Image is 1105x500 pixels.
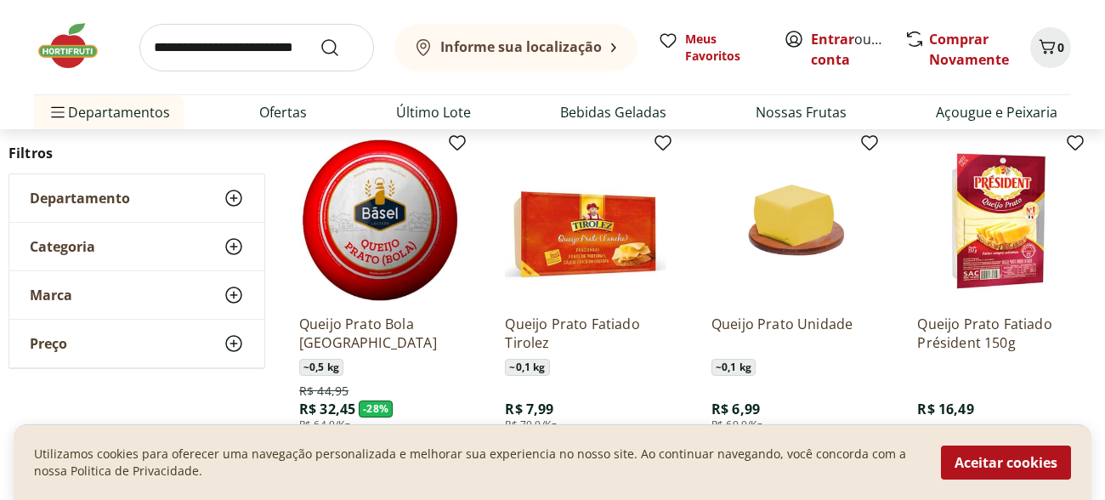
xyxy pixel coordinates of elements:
[8,136,265,170] h2: Filtros
[320,37,360,58] button: Submit Search
[917,315,1079,352] a: Queijo Prato Fatiado Président 150g
[299,359,343,376] span: ~ 0,5 kg
[711,315,873,352] a: Queijo Prato Unidade
[9,320,264,367] button: Preço
[756,102,847,122] a: Nossas Frutas
[941,446,1071,480] button: Aceitar cookies
[929,30,1009,69] a: Comprar Novamente
[9,223,264,270] button: Categoria
[9,271,264,319] button: Marca
[560,102,666,122] a: Bebidas Geladas
[396,102,471,122] a: Último Lote
[811,30,904,69] a: Criar conta
[48,92,170,133] span: Departamentos
[259,102,307,122] a: Ofertas
[299,139,461,301] img: Queijo Prato Bola Basel
[658,31,763,65] a: Meus Favoritos
[505,359,549,376] span: ~ 0,1 kg
[1057,39,1064,55] span: 0
[34,20,119,71] img: Hortifruti
[440,37,602,56] b: Informe sua localização
[505,139,666,301] img: Queijo Prato Fatiado Tirolez
[48,92,68,133] button: Menu
[811,30,854,48] a: Entrar
[30,335,67,352] span: Preço
[685,31,763,65] span: Meus Favoritos
[299,418,351,432] span: R$ 64,9/Kg
[9,174,264,222] button: Departamento
[711,418,763,432] span: R$ 69,9/Kg
[505,418,557,432] span: R$ 79,9/Kg
[299,315,461,352] a: Queijo Prato Bola [GEOGRAPHIC_DATA]
[30,190,130,207] span: Departamento
[34,446,921,480] p: Utilizamos cookies para oferecer uma navegação personalizada e melhorar sua experiencia no nosso ...
[394,24,637,71] button: Informe sua localização
[139,24,374,71] input: search
[30,238,95,255] span: Categoria
[711,359,756,376] span: ~ 0,1 kg
[359,401,393,418] span: - 28 %
[811,29,887,70] span: ou
[1030,27,1071,68] button: Carrinho
[917,400,973,418] span: R$ 16,49
[299,383,348,400] span: R$ 44,95
[299,400,355,418] span: R$ 32,45
[711,400,760,418] span: R$ 6,99
[505,315,666,352] a: Queijo Prato Fatiado Tirolez
[505,400,553,418] span: R$ 7,99
[917,139,1079,301] img: Queijo Prato Fatiado Président 150g
[711,139,873,301] img: Queijo Prato Unidade
[30,287,72,304] span: Marca
[936,102,1057,122] a: Açougue e Peixaria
